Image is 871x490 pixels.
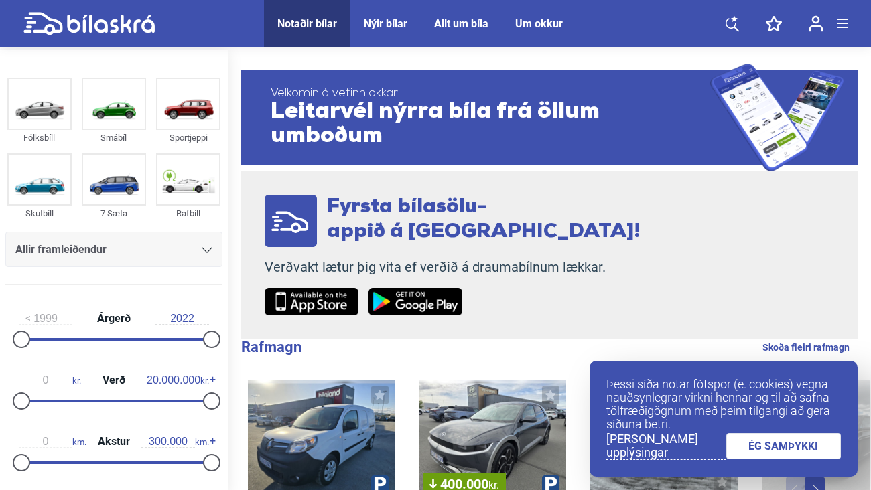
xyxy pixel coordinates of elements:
[19,374,81,386] span: kr.
[156,130,220,145] div: Sportjeppi
[434,17,488,30] a: Allt um bíla
[156,206,220,221] div: Rafbíll
[606,432,726,460] a: [PERSON_NAME] upplýsingar
[241,339,301,355] b: Rafmagn
[364,17,407,30] a: Nýir bílar
[82,206,146,221] div: 7 Sæta
[147,374,209,386] span: kr.
[99,375,129,386] span: Verð
[7,130,72,145] div: Fólksbíll
[271,100,710,149] span: Leitarvél nýrra bíla frá öllum umboðum
[241,64,858,171] a: Velkomin á vefinn okkar!Leitarvél nýrra bíla frá öllum umboðum
[277,17,337,30] a: Notaðir bílar
[15,240,107,259] span: Allir framleiðendur
[94,436,133,447] span: Akstur
[515,17,563,30] a: Um okkur
[809,15,823,32] img: user-login.svg
[94,313,134,324] span: Árgerð
[726,433,842,459] a: ÉG SAMÞYKKI
[265,259,641,276] p: Verðvakt lætur þig vita ef verðið á draumabílnum lækkar.
[271,87,710,100] span: Velkomin á vefinn okkar!
[7,206,72,221] div: Skutbíll
[606,378,841,431] p: Þessi síða notar fótspor (e. cookies) vegna nauðsynlegrar virkni hennar og til að safna tölfræðig...
[141,436,209,448] span: km.
[762,339,850,356] a: Skoða fleiri rafmagn
[19,436,86,448] span: km.
[82,130,146,145] div: Smábíl
[327,197,641,242] span: Fyrsta bílasölu- appið á [GEOGRAPHIC_DATA]!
